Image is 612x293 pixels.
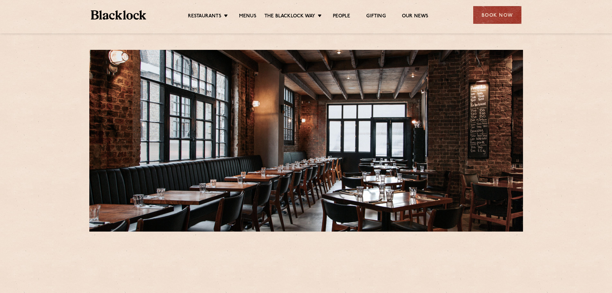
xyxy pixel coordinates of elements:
a: Our News [402,13,429,20]
a: Menus [239,13,256,20]
a: Gifting [366,13,386,20]
a: The Blacklock Way [264,13,315,20]
div: Book Now [473,6,521,24]
a: Restaurants [188,13,221,20]
a: People [333,13,350,20]
img: BL_Textured_Logo-footer-cropped.svg [91,10,146,20]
